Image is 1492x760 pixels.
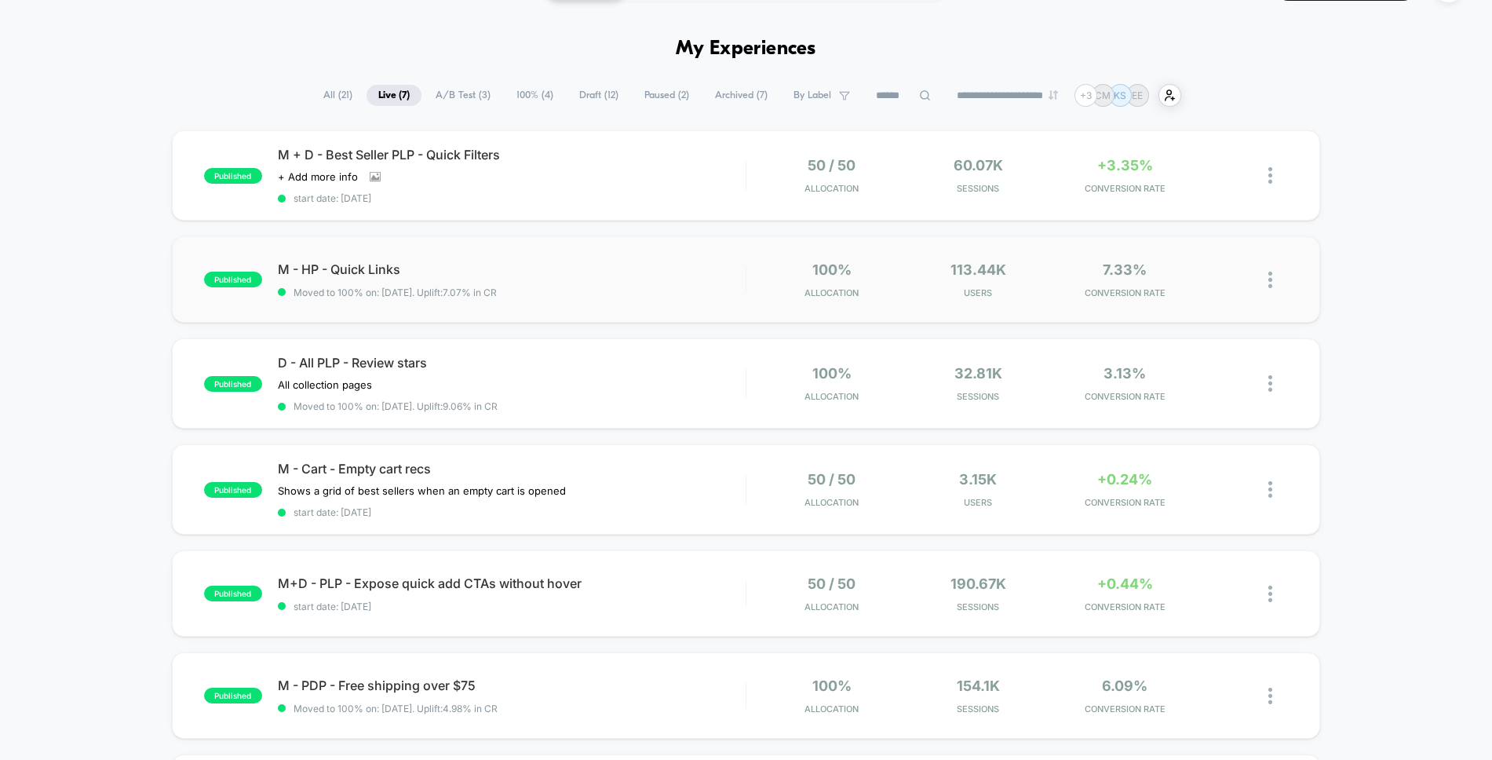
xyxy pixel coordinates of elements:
[1103,365,1146,382] span: 3.13%
[1268,272,1272,288] img: close
[278,170,358,183] span: + Add more info
[567,85,630,106] span: Draft ( 12 )
[1103,261,1147,278] span: 7.33%
[808,575,855,592] span: 50 / 50
[204,376,262,392] span: published
[959,471,997,488] span: 3.15k
[909,183,1048,194] span: Sessions
[1049,90,1058,100] img: end
[804,497,859,508] span: Allocation
[954,157,1003,174] span: 60.07k
[1268,481,1272,498] img: close
[278,261,746,277] span: M - HP - Quick Links
[278,147,746,163] span: M + D - Best Seller PLP - Quick Filters
[957,678,1000,694] span: 154.1k
[1095,90,1111,101] p: CM
[424,85,502,106] span: A/B Test ( 3 )
[1268,586,1272,602] img: close
[808,157,855,174] span: 50 / 50
[1114,90,1126,101] p: KS
[804,601,859,612] span: Allocation
[812,365,852,382] span: 100%
[909,497,1048,508] span: Users
[367,85,421,106] span: Live ( 7 )
[804,391,859,402] span: Allocation
[294,400,498,412] span: Moved to 100% on: [DATE] . Uplift: 9.06% in CR
[804,183,859,194] span: Allocation
[278,678,746,693] span: M - PDP - Free shipping over $75
[1102,678,1147,694] span: 6.09%
[950,575,1006,592] span: 190.67k
[808,471,855,488] span: 50 / 50
[1056,497,1195,508] span: CONVERSION RATE
[1056,601,1195,612] span: CONVERSION RATE
[278,378,372,391] span: All collection pages
[676,38,816,60] h1: My Experiences
[950,261,1006,278] span: 113.44k
[812,261,852,278] span: 100%
[505,85,565,106] span: 100% ( 4 )
[278,355,746,371] span: D - All PLP - Review stars
[278,461,746,477] span: M - Cart - Empty cart recs
[909,601,1048,612] span: Sessions
[204,688,262,703] span: published
[804,703,859,714] span: Allocation
[633,85,701,106] span: Paused ( 2 )
[278,506,746,518] span: start date: [DATE]
[278,192,746,204] span: start date: [DATE]
[278,484,566,497] span: Shows a grid of best sellers when an empty cart is opened
[278,575,746,591] span: M+D - PLP - Expose quick add CTAs without hover
[909,287,1048,298] span: Users
[1132,90,1143,101] p: EE
[909,391,1048,402] span: Sessions
[204,586,262,601] span: published
[812,678,852,694] span: 100%
[703,85,779,106] span: Archived ( 7 )
[1097,575,1153,592] span: +0.44%
[204,482,262,498] span: published
[1268,375,1272,392] img: close
[294,287,497,298] span: Moved to 100% on: [DATE] . Uplift: 7.07% in CR
[1268,688,1272,704] img: close
[1056,703,1195,714] span: CONVERSION RATE
[1074,84,1097,107] div: + 3
[954,365,1002,382] span: 32.81k
[204,168,262,184] span: published
[793,90,831,101] span: By Label
[278,601,746,612] span: start date: [DATE]
[1268,167,1272,184] img: close
[294,703,498,714] span: Moved to 100% on: [DATE] . Uplift: 4.98% in CR
[1056,183,1195,194] span: CONVERSION RATE
[1056,287,1195,298] span: CONVERSION RATE
[804,287,859,298] span: Allocation
[1097,471,1152,488] span: +0.24%
[204,272,262,287] span: published
[1056,391,1195,402] span: CONVERSION RATE
[909,703,1048,714] span: Sessions
[312,85,364,106] span: All ( 21 )
[1097,157,1153,174] span: +3.35%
